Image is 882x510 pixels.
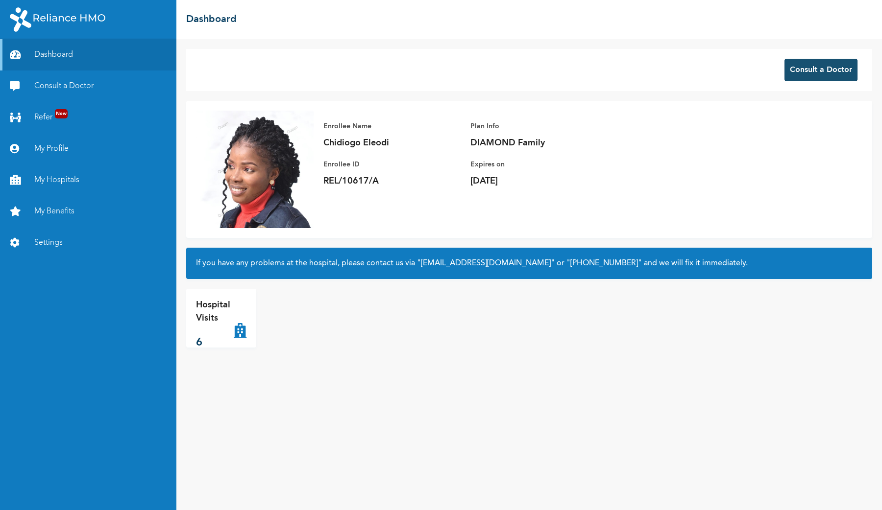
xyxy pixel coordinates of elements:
[323,137,461,149] p: Chidiogo Eleodi
[196,299,234,325] p: Hospital Visits
[323,120,461,132] p: Enrollee Name
[323,175,461,187] p: REL/10617/A
[196,257,862,269] h2: If you have any problems at the hospital, please contact us via or and we will fix it immediately.
[55,109,68,118] span: New
[323,159,461,170] p: Enrollee ID
[417,259,555,267] a: "[EMAIL_ADDRESS][DOMAIN_NAME]"
[470,120,608,132] p: Plan Info
[470,137,608,149] p: DIAMOND Family
[186,12,237,27] h2: Dashboard
[470,159,608,170] p: Expires on
[196,335,234,351] p: 6
[196,111,314,228] img: Enrollee
[566,259,642,267] a: "[PHONE_NUMBER]"
[10,7,105,32] img: RelianceHMO's Logo
[470,175,608,187] p: [DATE]
[784,59,857,81] button: Consult a Doctor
